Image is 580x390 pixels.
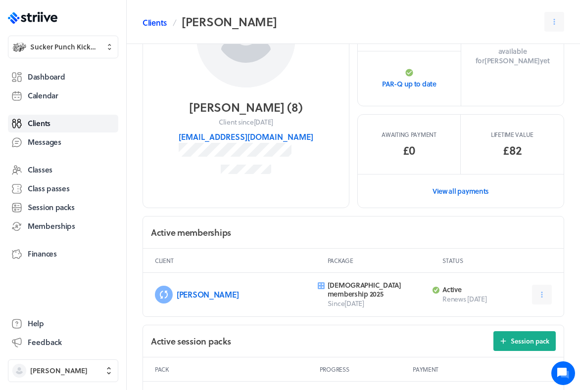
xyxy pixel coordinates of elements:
p: PAR-Q up to date [382,79,436,89]
button: Feedback [8,334,118,351]
p: Find an answer quickly [13,154,185,166]
a: PAR-Q up to date [358,51,461,106]
button: [EMAIL_ADDRESS][DOMAIN_NAME] [179,131,313,143]
a: Messages [8,133,118,151]
span: ( 8 ) [287,98,302,116]
input: Search articles [29,170,177,190]
p: Client [155,257,324,264]
a: Classes [8,161,118,179]
span: Classes [28,165,52,175]
span: Memberships [28,221,75,231]
span: Session packs [28,202,74,213]
span: Calendar [28,90,58,101]
p: Active [442,285,510,294]
p: Pack [155,365,316,373]
button: [PERSON_NAME] [8,359,118,382]
p: Package [328,257,439,264]
a: Clients [143,17,167,29]
button: New conversation [15,115,183,135]
span: Clients [28,118,50,129]
h2: Active session packs [151,335,231,347]
h2: Active memberships [151,226,231,239]
span: Help [28,318,44,329]
p: Lifetime value [491,130,533,138]
p: Payment [413,365,552,373]
span: Awaiting payment [382,130,436,138]
span: Class passes [28,183,70,194]
a: Help [8,315,118,333]
span: Session pack [511,337,549,346]
nav: Breadcrumb [143,12,277,32]
p: No attendance data available for [PERSON_NAME] yet [469,37,556,66]
p: Client since [DATE] [219,117,273,127]
h2: We're here to help. Ask us anything! [15,66,183,97]
span: New conversation [64,121,119,129]
p: Progress [320,365,409,373]
iframe: gist-messenger-bubble-iframe [551,361,575,385]
a: Class passes [8,180,118,198]
p: Renews [DATE] [442,294,510,304]
a: Clients [8,115,118,132]
a: Finances [8,245,118,263]
button: Sucker Punch KickboxingSucker Punch Kickboxing [8,36,118,58]
span: Dashboard [28,72,65,82]
span: [PERSON_NAME] [30,366,88,376]
a: Calendar [8,87,118,105]
p: £82 [503,142,522,158]
span: Feedback [28,337,62,347]
h1: Hi [PERSON_NAME] [15,48,183,64]
button: Session pack [493,331,556,351]
a: Dashboard [8,68,118,86]
span: Sucker Punch Kickboxing [30,42,99,52]
p: [DEMOGRAPHIC_DATA] membership 2025 [328,281,427,299]
span: Finances [28,249,57,259]
span: £0 [403,142,415,158]
span: Messages [28,137,61,147]
h2: [PERSON_NAME] [189,99,302,115]
a: Memberships [8,217,118,235]
a: View all payments [358,174,564,208]
img: Sucker Punch Kickboxing [12,40,26,54]
h2: [PERSON_NAME] [182,12,277,32]
a: [PERSON_NAME] [177,289,239,300]
span: Since [DATE] [328,298,364,308]
p: Status [442,257,552,264]
a: Session packs [8,199,118,217]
